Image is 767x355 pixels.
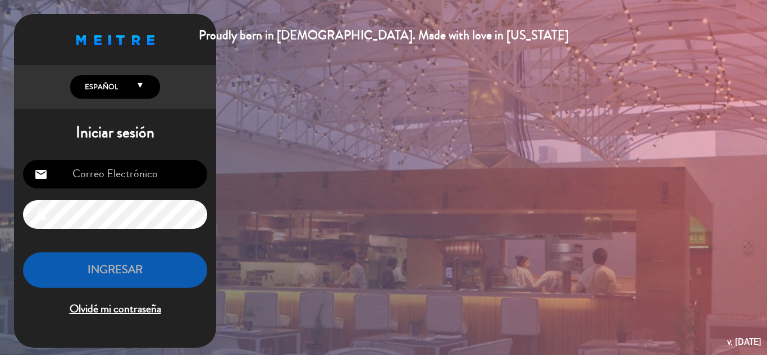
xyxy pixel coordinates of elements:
h1: Iniciar sesión [14,123,216,142]
div: v. [DATE] [727,334,761,349]
i: email [34,168,48,181]
i: lock [34,208,48,222]
span: Olvidé mi contraseña [23,300,207,319]
span: Español [82,81,118,93]
input: Correo Electrónico [23,160,207,188]
button: INGRESAR [23,252,207,288]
